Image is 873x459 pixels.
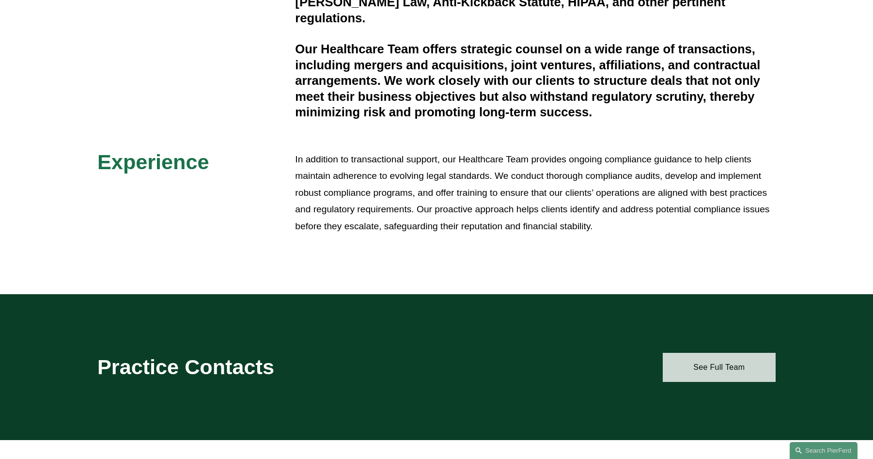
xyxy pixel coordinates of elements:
[295,151,776,235] p: In addition to transactional support, our Healthcare Team provides ongoing compliance guidance to...
[295,41,776,120] h4: Our Healthcare Team offers strategic counsel on a wide range of transactions, including mergers a...
[790,442,857,459] a: Search this site
[97,354,408,380] h2: Practice Contacts
[663,353,776,382] a: See Full Team
[97,150,209,174] span: Experience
